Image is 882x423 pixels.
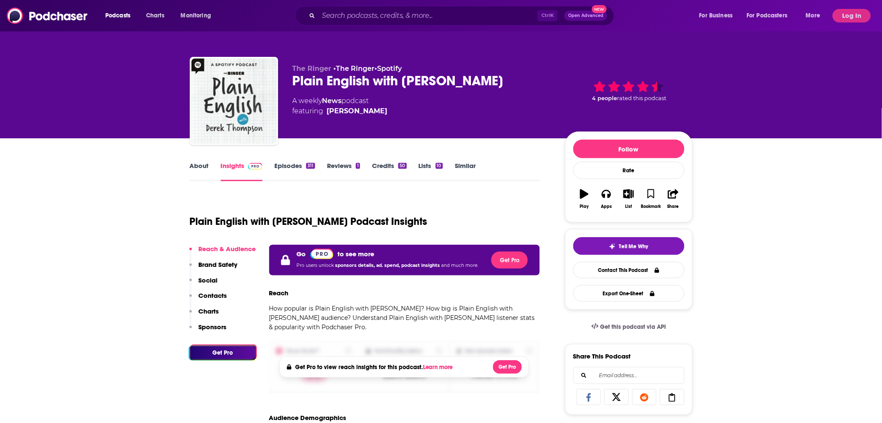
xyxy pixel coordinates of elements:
[741,9,800,22] button: open menu
[600,323,666,331] span: Get this podcast via API
[580,204,589,209] div: Play
[310,249,334,259] img: Podchaser Pro
[372,162,406,181] a: Credits50
[632,389,657,405] a: Share on Reddit
[455,162,476,181] a: Similar
[248,163,263,170] img: Podchaser Pro
[322,97,342,105] a: News
[573,352,631,360] h3: Share This Podcast
[189,345,256,360] button: Get Pro
[269,289,289,297] h3: Reach
[573,184,595,214] button: Play
[327,106,388,116] a: Derek Thompson
[141,9,169,22] a: Charts
[318,9,538,22] input: Search podcasts, credits, & more...
[295,364,455,371] h4: Get Pro to view reach insights for this podcast.
[375,64,402,73] span: •
[573,285,685,302] button: Export One-Sheet
[398,163,406,169] div: 50
[221,162,263,181] a: InsightsPodchaser Pro
[293,106,388,116] span: featuring
[189,291,227,307] button: Contacts
[538,10,558,21] span: Ctrl K
[640,184,662,214] button: Bookmark
[189,307,219,323] button: Charts
[609,243,616,250] img: tell me why sparkle
[297,259,479,272] p: Pro users unlock and much more.
[565,64,693,117] div: 4 peoplerated this podcast
[306,163,315,169] div: 311
[293,96,388,116] div: A weekly podcast
[592,5,607,13] span: New
[269,414,347,422] h3: Audience Demographics
[378,64,402,73] a: Spotify
[491,252,528,269] button: Get Pro
[199,323,227,331] p: Sponsors
[619,243,648,250] span: Tell Me Why
[747,10,788,22] span: For Podcasters
[423,364,455,371] button: Learn more
[601,204,612,209] div: Apps
[806,10,820,22] span: More
[199,307,219,315] p: Charts
[274,162,315,181] a: Episodes311
[573,237,685,255] button: tell me why sparkleTell Me Why
[699,10,733,22] span: For Business
[617,95,667,101] span: rated this podcast
[105,10,130,22] span: Podcasts
[338,250,374,258] p: to see more
[269,304,540,332] p: How popular is Plain English with [PERSON_NAME]? How big is Plain English with [PERSON_NAME] audi...
[641,204,661,209] div: Bookmark
[595,184,617,214] button: Apps
[833,9,871,22] button: Log In
[668,204,679,209] div: Share
[310,248,334,259] a: Pro website
[662,184,684,214] button: Share
[189,261,238,276] button: Brand Safety
[436,163,443,169] div: 10
[199,261,238,269] p: Brand Safety
[564,11,607,21] button: Open AdvancedNew
[568,14,603,18] span: Open Advanced
[189,323,227,339] button: Sponsors
[199,276,218,284] p: Social
[577,389,601,405] a: Share on Facebook
[190,162,209,181] a: About
[585,317,673,337] a: Get this podcast via API
[660,389,685,405] a: Copy Link
[335,263,442,268] span: sponsors details, ad. spend, podcast insights
[192,59,276,143] img: Plain English with Derek Thompson
[626,204,632,209] div: List
[617,184,640,214] button: List
[493,360,522,374] button: Get Pro
[334,64,375,73] span: •
[99,9,141,22] button: open menu
[573,162,685,179] div: Rate
[190,215,428,228] h1: Plain English with [PERSON_NAME] Podcast Insights
[336,64,375,73] a: The Ringer
[181,10,211,22] span: Monitoring
[580,367,677,384] input: Email address...
[573,140,685,158] button: Follow
[419,162,443,181] a: Lists10
[604,389,629,405] a: Share on X/Twitter
[189,276,218,292] button: Social
[199,291,227,300] p: Contacts
[573,367,685,384] div: Search followers
[7,8,88,24] img: Podchaser - Follow, Share and Rate Podcasts
[303,6,623,25] div: Search podcasts, credits, & more...
[175,9,222,22] button: open menu
[592,95,617,101] span: 4 people
[327,162,360,181] a: Reviews1
[199,245,256,253] p: Reach & Audience
[573,262,685,278] a: Contact This Podcast
[356,163,360,169] div: 1
[297,250,306,258] p: Go
[693,9,744,22] button: open menu
[800,9,831,22] button: open menu
[146,10,164,22] span: Charts
[293,64,332,73] span: The Ringer
[189,245,256,261] button: Reach & Audience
